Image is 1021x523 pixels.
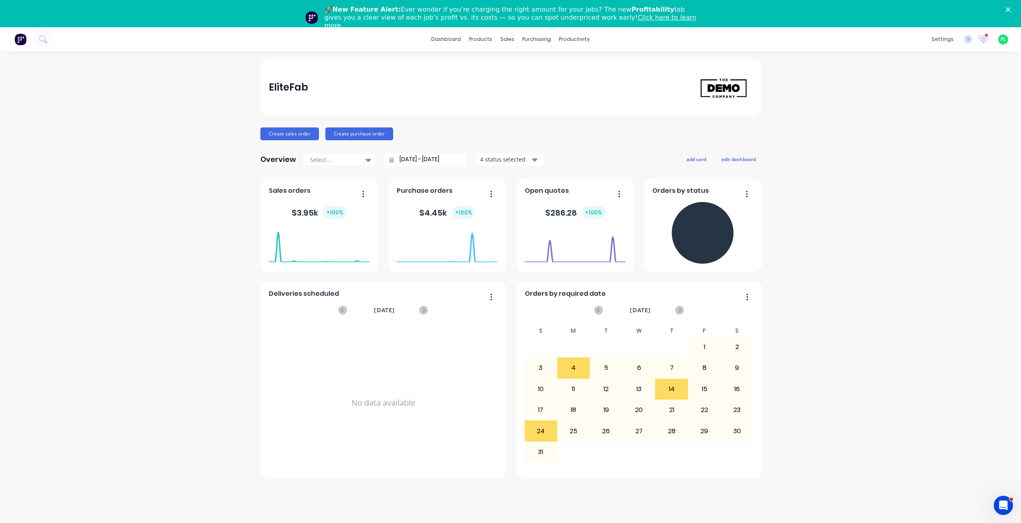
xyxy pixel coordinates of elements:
span: Orders by status [652,186,709,196]
div: 13 [623,379,655,399]
div: 10 [525,379,557,399]
div: 1 [688,337,721,357]
div: S [721,325,753,337]
div: + 100 % [582,206,605,219]
img: EliteFab [696,72,752,103]
div: + 100 % [323,206,347,219]
div: 7 [656,358,688,378]
div: 19 [590,400,622,420]
div: F [688,325,721,337]
button: Create sales order [260,127,319,140]
div: 15 [688,379,721,399]
div: 28 [656,421,688,441]
div: 8 [688,358,721,378]
div: products [465,33,496,45]
div: 29 [688,421,721,441]
span: Deliveries scheduled [269,289,339,299]
span: [DATE] [630,306,651,315]
div: $ 286.28 [545,206,605,219]
button: 4 status selected [476,153,544,166]
img: Profile image for Team [305,11,318,24]
span: [DATE] [374,306,395,315]
a: Click here to learn more. [325,14,696,29]
div: 24 [525,421,557,441]
div: 23 [721,400,753,420]
div: Overview [260,151,296,168]
span: PL [1001,36,1006,43]
div: 3 [525,358,557,378]
div: 22 [688,400,721,420]
div: + 100 % [452,206,475,219]
div: Close [1006,7,1014,12]
span: Open quotes [525,186,569,196]
span: Sales orders [269,186,311,196]
div: 16 [721,379,753,399]
div: M [557,325,590,337]
div: 11 [558,379,590,399]
div: W [623,325,656,337]
div: 20 [623,400,655,420]
div: sales [496,33,518,45]
div: 4 status selected [480,155,531,164]
div: 31 [525,442,557,462]
div: 6 [623,358,655,378]
b: New Feature Alert: [333,6,401,13]
a: dashboard [427,33,465,45]
div: productivity [555,33,594,45]
div: 4 [558,358,590,378]
iframe: Intercom live chat [994,496,1013,515]
div: $ 4.45k [419,206,475,219]
div: 25 [558,421,590,441]
div: 9 [721,358,753,378]
button: edit dashboard [716,154,761,164]
div: 17 [525,400,557,420]
div: 12 [590,379,622,399]
span: Purchase orders [397,186,453,196]
div: EliteFab [269,79,308,95]
div: 21 [656,400,688,420]
div: 5 [590,358,622,378]
div: 18 [558,400,590,420]
div: No data available [269,325,497,481]
div: 14 [656,379,688,399]
button: add card [681,154,711,164]
div: 🚀 Ever wonder if you’re charging the right amount for your jobs? The new tab gives you a clear vi... [325,6,703,30]
div: 26 [590,421,622,441]
div: $ 3.95k [292,206,347,219]
div: S [524,325,557,337]
div: 27 [623,421,655,441]
div: 30 [721,421,753,441]
div: T [655,325,688,337]
div: purchasing [518,33,555,45]
img: Factory [14,33,26,45]
b: Profitability [631,6,674,13]
div: T [590,325,623,337]
div: 2 [721,337,753,357]
div: settings [928,33,958,45]
button: Create purchase order [325,127,393,140]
